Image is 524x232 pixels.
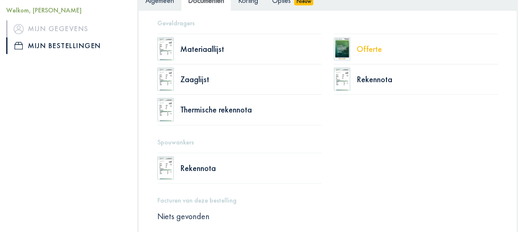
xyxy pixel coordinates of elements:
a: iconMijn gegevens [6,20,125,37]
div: Niets gevonden [151,211,504,222]
img: doc [334,37,350,61]
h5: Spouwankers [157,138,498,146]
div: Materiaallijst [180,45,321,53]
img: doc [157,156,174,180]
div: Rekennota [357,75,498,83]
h5: Welkom, [PERSON_NAME] [6,6,125,14]
img: icon [14,24,24,34]
img: doc [157,37,174,61]
div: Offerte [357,45,498,53]
img: doc [334,68,350,91]
h5: Geveldragers [157,19,498,27]
img: doc [157,68,174,91]
img: icon [14,42,23,49]
h5: Facturen van deze bestelling [157,196,498,204]
img: doc [157,98,174,121]
div: Zaaglijst [180,75,321,83]
div: Thermische rekennota [180,105,321,114]
div: Rekennota [180,164,321,172]
a: iconMijn bestellingen [6,37,125,54]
